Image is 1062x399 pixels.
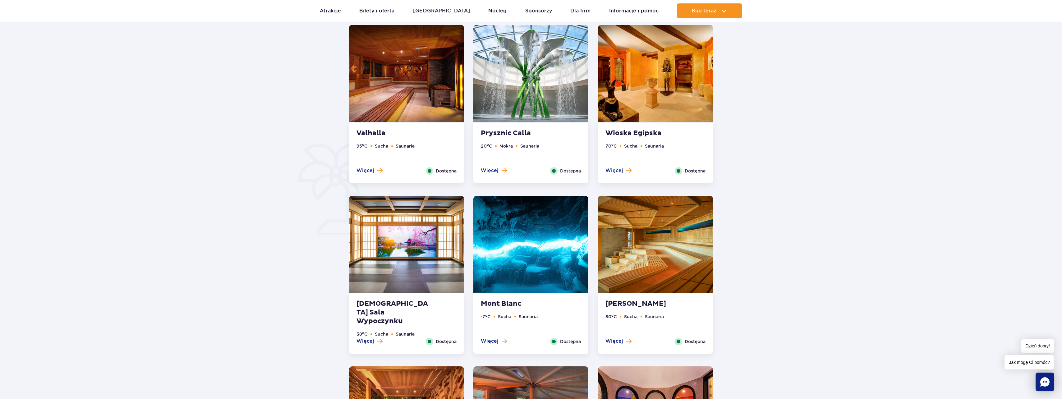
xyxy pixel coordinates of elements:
li: Sucha [624,143,637,149]
span: Więcej [605,167,623,174]
img: Wioska Egipska [598,25,713,122]
li: Sucha [624,313,637,320]
li: 95 C [356,143,367,149]
sup: o [362,331,364,335]
strong: Mont Blanc [481,300,556,308]
sup: o [487,143,489,147]
button: Więcej [356,338,383,345]
button: Więcej [356,167,383,174]
span: Dostępna [436,167,457,174]
li: 80 C [605,313,617,320]
sup: o [485,314,487,318]
img: Prysznic Calla [473,25,588,122]
button: Więcej [605,338,632,345]
li: Saunaria [396,331,415,337]
li: Sucha [375,143,388,149]
img: Koreańska sala wypoczynku [349,196,464,293]
button: Więcej [481,338,507,345]
li: 20 C [481,143,492,149]
li: 70 C [605,143,617,149]
span: Dostępna [685,167,706,174]
strong: Valhalla [356,129,432,138]
a: Sponsorzy [525,3,552,18]
li: Saunaria [645,143,664,149]
button: Więcej [481,167,507,174]
li: Sucha [375,331,388,337]
a: Bilety i oferta [359,3,394,18]
a: Atrakcje [320,3,341,18]
span: Dostępna [560,167,581,174]
li: Sucha [498,313,511,320]
strong: Prysznic Calla [481,129,556,138]
button: Więcej [605,167,632,174]
li: 38 C [356,331,367,337]
span: Więcej [605,338,623,345]
sup: o [611,143,614,147]
strong: Wioska Egipska [605,129,681,138]
li: Saunaria [519,313,538,320]
img: Valhalla [349,25,464,122]
li: -7 C [481,313,490,320]
span: Kup teraz [692,8,716,14]
strong: [DEMOGRAPHIC_DATA] Sala Wypoczynku [356,300,432,326]
span: Więcej [481,167,499,174]
img: Sauna Akwarium [598,196,713,293]
li: Saunaria [396,143,415,149]
a: [GEOGRAPHIC_DATA] [413,3,470,18]
span: Więcej [356,338,374,345]
span: Więcej [481,338,499,345]
li: Saunaria [645,313,664,320]
strong: [PERSON_NAME] [605,300,681,308]
span: Jak mogę Ci pomóc? [1005,355,1054,369]
a: Nocleg [488,3,507,18]
span: Dzień dobry! [1021,339,1054,353]
a: Dla firm [570,3,591,18]
span: Dostępna [685,338,706,345]
span: Dostępna [560,338,581,345]
li: Mokra [499,143,513,149]
div: Chat [1036,373,1054,391]
span: Więcej [356,167,374,174]
li: Saunaria [520,143,539,149]
img: Mont Blanc [473,196,588,293]
sup: o [611,314,614,318]
button: Kup teraz [677,3,742,18]
a: Informacje i pomoc [609,3,659,18]
span: Dostępna [436,338,457,345]
sup: o [362,143,364,147]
